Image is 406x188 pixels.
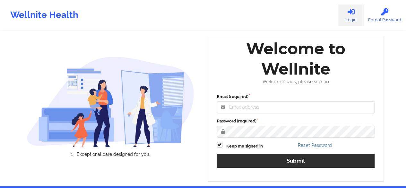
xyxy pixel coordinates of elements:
[217,94,375,100] label: Email (required)
[363,4,406,26] a: Forgot Password
[338,4,363,26] a: Login
[212,39,379,79] div: Welcome to Wellnite
[27,56,194,148] img: wellnite-auth-hero_200.c722682e.png
[212,79,379,85] div: Welcome back, please sign in
[298,143,332,148] a: Reset Password
[217,118,375,124] label: Password (required)
[217,154,375,168] button: Submit
[32,152,194,157] li: Exceptional care designed for you.
[217,101,375,113] input: Email address
[226,143,263,149] label: Keep me signed in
